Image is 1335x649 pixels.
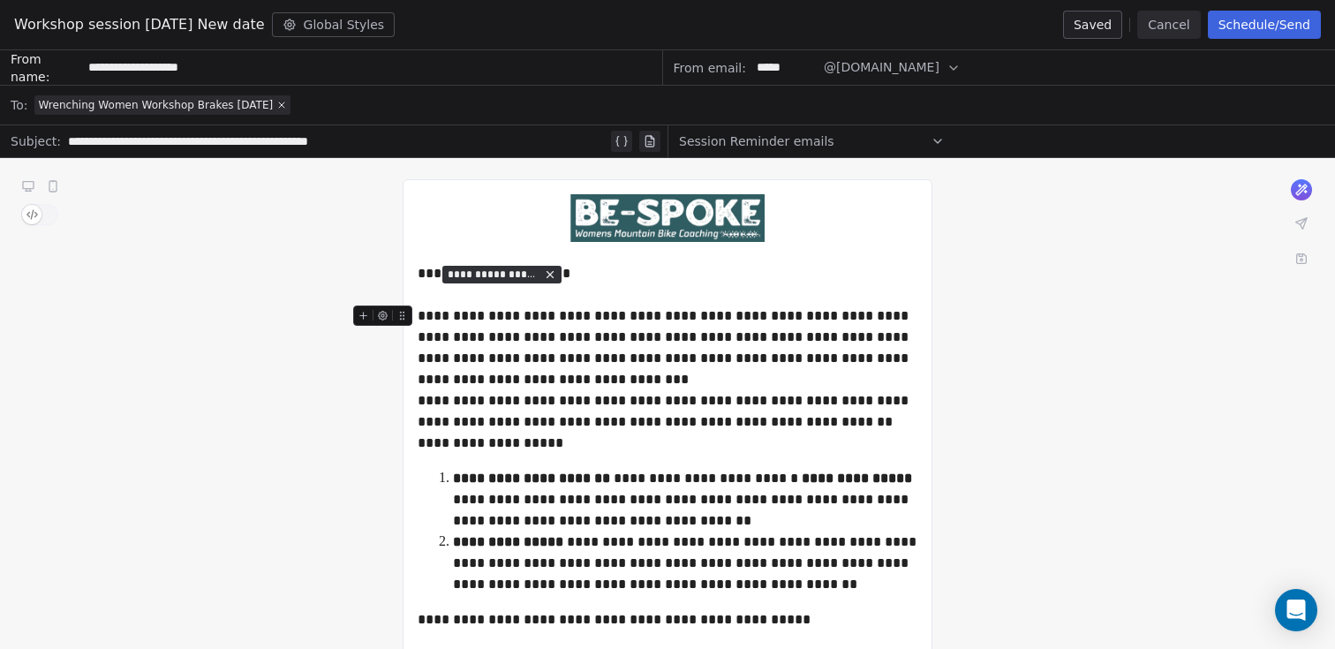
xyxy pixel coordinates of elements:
[272,12,396,37] button: Global Styles
[1137,11,1200,39] button: Cancel
[11,50,81,86] span: From name:
[11,132,61,155] span: Subject:
[824,58,939,77] span: @[DOMAIN_NAME]
[1275,589,1317,631] div: Open Intercom Messenger
[38,98,273,112] span: Wrenching Women Workshop Brakes [DATE]
[674,59,746,77] span: From email:
[1208,11,1321,39] button: Schedule/Send
[11,96,27,114] span: To:
[1063,11,1122,39] button: Saved
[14,14,265,35] span: Workshop session [DATE] New date
[679,132,834,150] span: Session Reminder emails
